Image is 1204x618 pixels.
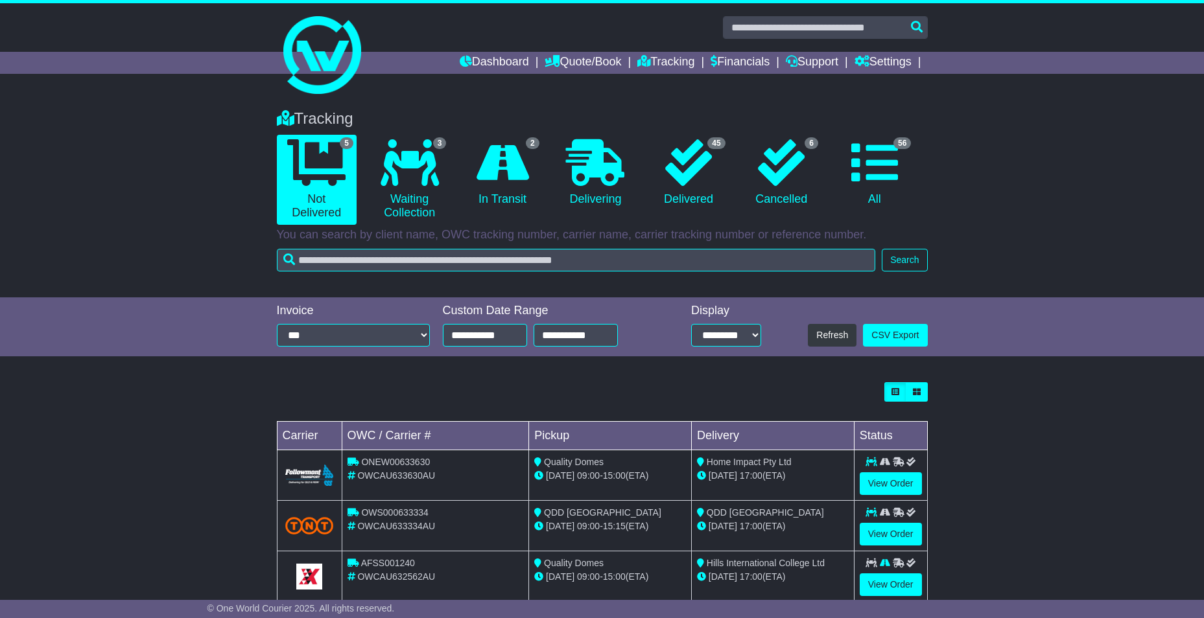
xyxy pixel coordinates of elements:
[534,570,686,584] div: - (ETA)
[711,52,770,74] a: Financials
[285,464,334,486] img: Followmont_Transport.png
[854,422,927,450] td: Status
[270,109,934,128] div: Tracking
[603,470,626,481] span: 15:00
[277,135,357,225] a: 5 Not Delivered
[546,521,574,531] span: [DATE]
[460,52,529,74] a: Dashboard
[603,571,626,582] span: 15:00
[860,472,922,495] a: View Order
[603,521,626,531] span: 15:15
[526,137,539,149] span: 2
[707,457,792,467] span: Home Impact Pty Ltd
[277,228,928,242] p: You can search by client name, OWC tracking number, carrier name, carrier tracking number or refe...
[882,249,927,271] button: Search
[740,521,762,531] span: 17:00
[296,564,322,589] img: GetCarrierServiceLogo
[740,470,762,481] span: 17:00
[357,521,435,531] span: OWCAU633334AU
[361,507,429,518] span: OWS000633334
[577,470,600,481] span: 09:00
[637,52,694,74] a: Tracking
[742,135,821,211] a: 6 Cancelled
[544,507,661,518] span: QDD [GEOGRAPHIC_DATA]
[544,457,604,467] span: Quality Domes
[534,520,686,533] div: - (ETA)
[357,571,435,582] span: OWCAU632562AU
[545,52,621,74] a: Quote/Book
[340,137,353,149] span: 5
[893,137,911,149] span: 56
[534,469,686,483] div: - (ETA)
[863,324,927,347] a: CSV Export
[462,135,542,211] a: 2 In Transit
[697,570,849,584] div: (ETA)
[357,470,435,481] span: OWCAU633630AU
[648,135,728,211] a: 45 Delivered
[709,571,737,582] span: [DATE]
[433,137,447,149] span: 3
[285,517,334,534] img: TNT_Domestic.png
[546,571,574,582] span: [DATE]
[707,137,725,149] span: 45
[207,603,395,613] span: © One World Courier 2025. All rights reserved.
[709,521,737,531] span: [DATE]
[370,135,449,225] a: 3 Waiting Collection
[361,558,415,568] span: AFSS001240
[808,324,856,347] button: Refresh
[546,470,574,481] span: [DATE]
[860,523,922,545] a: View Order
[691,304,761,318] div: Display
[529,422,692,450] td: Pickup
[556,135,635,211] a: Delivering
[361,457,430,467] span: ONEW00633630
[443,304,651,318] div: Custom Date Range
[697,469,849,483] div: (ETA)
[577,571,600,582] span: 09:00
[805,137,818,149] span: 6
[740,571,762,582] span: 17:00
[855,52,912,74] a: Settings
[342,422,529,450] td: OWC / Carrier #
[577,521,600,531] span: 09:00
[697,520,849,533] div: (ETA)
[709,470,737,481] span: [DATE]
[834,135,914,211] a: 56 All
[277,304,430,318] div: Invoice
[691,422,854,450] td: Delivery
[786,52,838,74] a: Support
[707,507,824,518] span: QDD [GEOGRAPHIC_DATA]
[707,558,825,568] span: Hills International College Ltd
[544,558,604,568] span: Quality Domes
[277,422,342,450] td: Carrier
[860,573,922,596] a: View Order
